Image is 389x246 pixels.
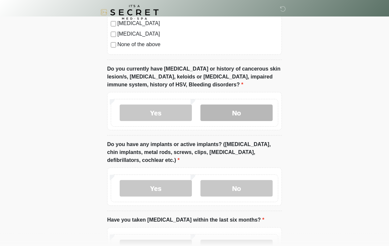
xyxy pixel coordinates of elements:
label: Have you taken [MEDICAL_DATA] within the last six months? [107,216,264,224]
input: None of the above [111,43,116,48]
label: None of the above [117,41,278,49]
label: No [200,105,273,121]
img: It's A Secret Med Spa Logo [101,5,159,20]
label: Yes [120,105,192,121]
label: Yes [120,180,192,197]
label: [MEDICAL_DATA] [117,30,278,38]
label: No [200,180,273,197]
label: Do you have any implants or active implants? ([MEDICAL_DATA], chin implants, metal rods, screws, ... [107,141,282,165]
label: Do you currently have [MEDICAL_DATA] or history of cancerous skin lesion/s, [MEDICAL_DATA], keloi... [107,65,282,89]
input: [MEDICAL_DATA] [111,32,116,37]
